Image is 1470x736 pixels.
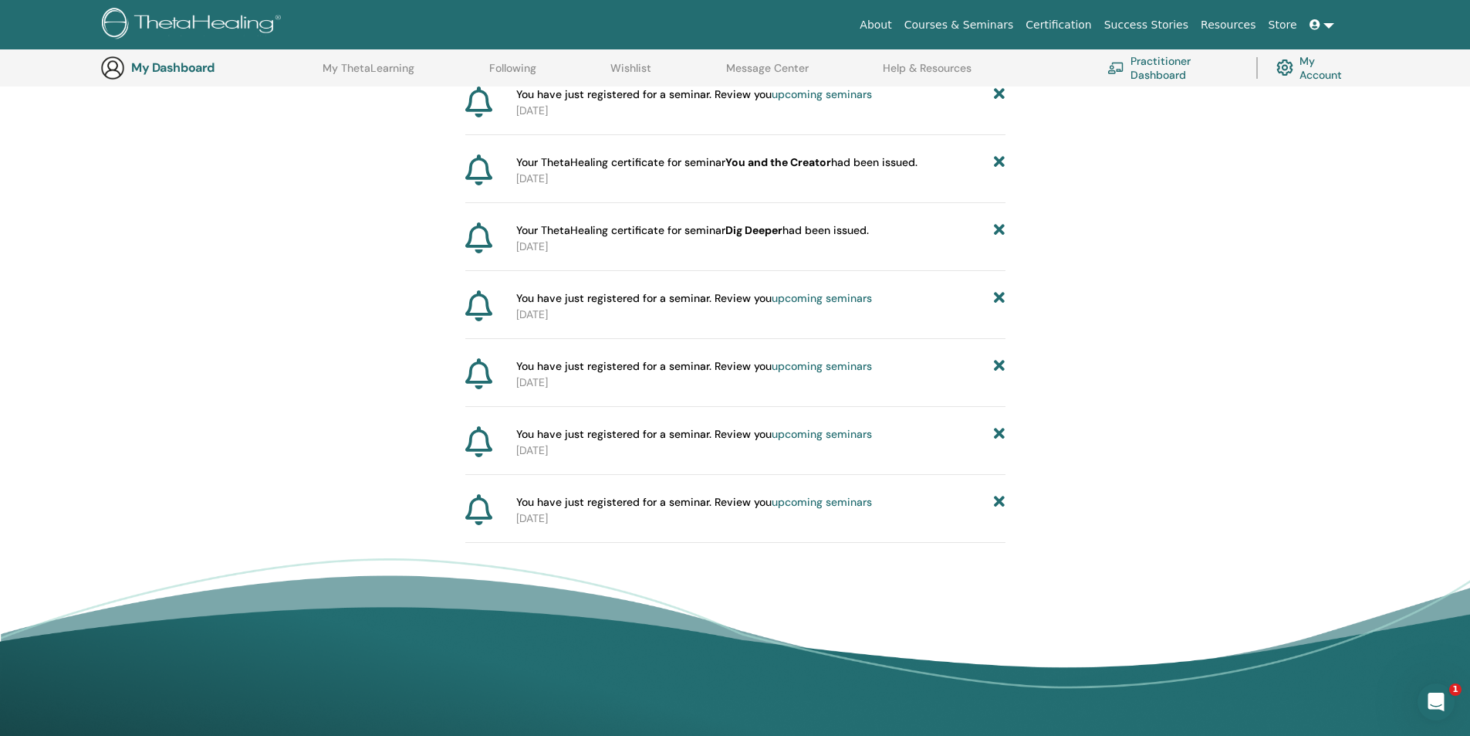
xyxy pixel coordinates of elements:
[898,11,1020,39] a: Courses & Seminars
[1019,11,1097,39] a: Certification
[1107,51,1238,85] a: Practitioner Dashboard
[1262,11,1303,39] a: Store
[516,222,869,239] span: Your ThetaHealing certificate for seminar had been issued.
[100,56,125,80] img: generic-user-icon.jpg
[853,11,897,39] a: About
[516,171,1005,187] p: [DATE]
[726,62,809,86] a: Message Center
[1107,62,1124,74] img: chalkboard-teacher.svg
[1276,56,1293,80] img: cog.svg
[1195,11,1262,39] a: Resources
[516,494,872,510] span: You have just registered for a seminar. Review you
[516,239,1005,255] p: [DATE]
[772,495,872,509] a: upcoming seminars
[883,62,972,86] a: Help & Resources
[489,62,536,86] a: Following
[516,426,872,443] span: You have just registered for a seminar. Review you
[1098,11,1195,39] a: Success Stories
[516,154,917,171] span: Your ThetaHealing certificate for seminar had been issued.
[102,8,286,42] img: logo.png
[772,291,872,305] a: upcoming seminars
[516,510,1005,527] p: [DATE]
[516,307,1005,323] p: [DATE]
[323,62,414,86] a: My ThetaLearning
[516,290,872,307] span: You have just registered for a seminar. Review you
[772,427,872,441] a: upcoming seminars
[610,62,651,86] a: Wishlist
[772,87,872,101] a: upcoming seminars
[725,155,831,169] b: You and the Creator
[131,60,286,75] h3: My Dashboard
[1449,683,1462,696] span: 1
[516,375,1005,391] p: [DATE]
[772,359,872,373] a: upcoming seminars
[516,103,1005,119] p: [DATE]
[725,223,782,237] b: Dig Deeper
[1418,683,1455,721] iframe: Intercom live chat
[1276,51,1354,85] a: My Account
[516,86,872,103] span: You have just registered for a seminar. Review you
[516,358,872,375] span: You have just registered for a seminar. Review you
[516,443,1005,459] p: [DATE]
